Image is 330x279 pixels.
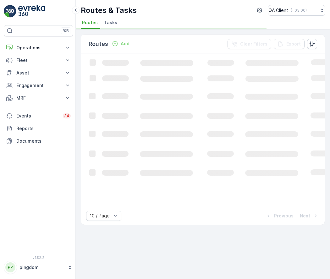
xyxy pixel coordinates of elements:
button: Next [299,212,320,220]
button: MRF [4,92,73,104]
p: Routes [89,40,108,48]
p: Routes & Tasks [81,5,137,15]
p: ( +03:00 ) [291,8,307,13]
button: Operations [4,41,73,54]
img: logo_light-DOdMpM7g.png [18,5,45,18]
button: Clear Filters [228,39,271,49]
p: Export [286,41,301,47]
button: Add [109,40,132,47]
button: Fleet [4,54,73,67]
p: Next [300,213,310,219]
p: QA Client [268,7,288,14]
p: Engagement [16,82,61,89]
p: Add [121,41,129,47]
span: Tasks [104,19,117,26]
p: 34 [64,113,69,118]
p: Reports [16,125,71,132]
p: Clear Filters [240,41,267,47]
img: logo [4,5,16,18]
button: Export [274,39,305,49]
button: QA Client(+03:00) [268,5,325,16]
p: Fleet [16,57,61,63]
div: PP [5,262,15,272]
button: Previous [265,212,294,220]
p: MRF [16,95,61,101]
p: Operations [16,45,61,51]
p: pingdom [19,264,64,271]
p: Previous [274,213,294,219]
p: Asset [16,70,61,76]
span: Routes [82,19,98,26]
button: Asset [4,67,73,79]
p: ⌘B [63,28,69,33]
a: Documents [4,135,73,147]
button: PPpingdom [4,261,73,274]
a: Events34 [4,110,73,122]
p: Events [16,113,59,119]
p: Documents [16,138,71,144]
button: Engagement [4,79,73,92]
a: Reports [4,122,73,135]
span: v 1.52.2 [4,256,73,260]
